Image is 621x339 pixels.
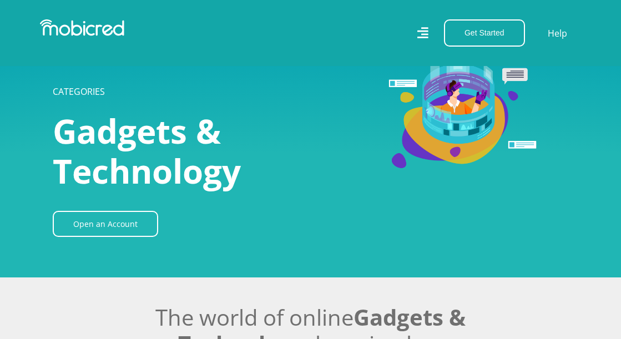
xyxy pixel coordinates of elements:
[275,47,569,174] img: Gadgets & Technology
[53,85,105,98] a: CATEGORIES
[547,26,568,41] a: Help
[40,19,124,36] img: Mobicred
[53,211,158,237] a: Open an Account
[444,19,525,47] button: Get Started
[53,108,241,194] span: Gadgets & Technology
